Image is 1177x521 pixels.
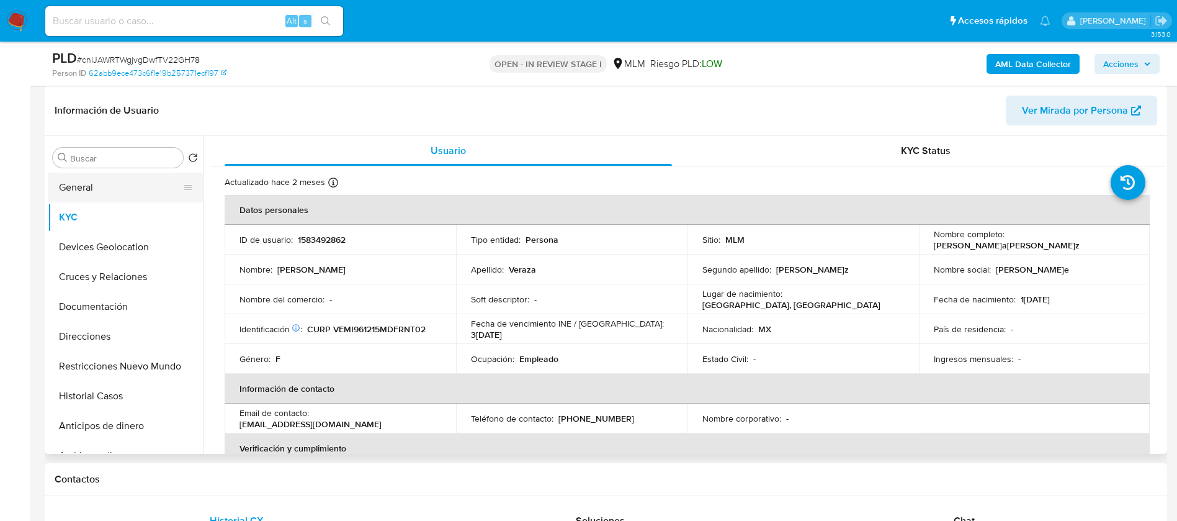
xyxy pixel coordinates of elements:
[45,13,343,29] input: Buscar usuario o caso...
[48,173,193,202] button: General
[48,202,203,232] button: KYC
[1040,16,1050,26] a: Notificaciones
[1103,54,1139,74] span: Acciones
[48,411,203,441] button: Anticipos de dinero
[287,15,297,27] span: Alt
[995,54,1071,74] b: AML Data Collector
[188,153,198,166] button: Volver al orden por defecto
[702,353,748,365] p: Estado Civil :
[55,473,1157,486] h1: Contactos
[239,407,309,419] p: Email de contacto :
[1094,54,1160,74] button: Acciones
[934,240,1080,251] p: [PERSON_NAME]a[PERSON_NAME]z
[55,104,159,117] h1: Información de Usuario
[239,353,271,365] p: Género :
[534,294,537,305] p: -
[934,324,1006,335] p: País de residencia :
[225,374,1150,404] th: Información de contacto
[702,288,782,299] p: Lugar de nacimiento :
[48,351,203,381] button: Restricciones Nuevo Mundo
[1155,14,1168,27] a: Salir
[987,54,1080,74] button: AML Data Collector
[275,353,280,365] p: F
[702,57,722,71] span: LOW
[70,153,178,164] input: Buscar
[52,68,86,79] b: Person ID
[702,299,880,310] p: [GEOGRAPHIC_DATA], [GEOGRAPHIC_DATA]
[934,264,991,275] p: Nombre social :
[471,329,502,340] p: 3[DATE]
[934,353,1013,365] p: Ingresos mensuales :
[725,234,745,245] p: MLM
[225,195,1150,225] th: Datos personales
[48,232,203,262] button: Devices Geolocation
[934,229,1005,240] p: Nombre completo :
[303,15,307,27] span: s
[753,353,756,365] p: -
[239,324,302,335] p: Identificación :
[1018,353,1021,365] p: -
[958,14,1027,27] span: Accesos rápidos
[77,53,200,66] span: # cniJAWRTWgjvgDwfTV22GH78
[702,324,753,335] p: Nacionalidad :
[307,324,426,335] p: CURP VEMI961215MDFRNT02
[239,419,382,430] p: [EMAIL_ADDRESS][DOMAIN_NAME]
[1006,96,1157,125] button: Ver Mirada por Persona
[329,294,332,305] p: -
[48,381,203,411] button: Historial Casos
[996,264,1069,275] p: [PERSON_NAME]e
[298,234,346,245] p: 1583492862
[52,48,77,68] b: PLD
[313,12,338,30] button: search-icon
[526,234,558,245] p: Persona
[558,413,634,424] p: [PHONE_NUMBER]
[471,234,521,245] p: Tipo entidad :
[89,68,226,79] a: 62abb9ece473c6f1e19b257371ecf197
[471,264,504,275] p: Apellido :
[277,264,346,275] p: [PERSON_NAME]
[48,262,203,292] button: Cruces y Relaciones
[239,294,324,305] p: Nombre del comercio :
[786,413,789,424] p: -
[1021,294,1050,305] p: 1[DATE]
[758,324,771,335] p: MX
[431,143,466,158] span: Usuario
[1022,96,1128,125] span: Ver Mirada por Persona
[471,413,553,424] p: Teléfono de contacto :
[934,294,1016,305] p: Fecha de nacimiento :
[225,176,325,188] p: Actualizado hace 2 meses
[1080,15,1150,27] p: alicia.aldreteperez@mercadolibre.com.mx
[48,292,203,322] button: Documentación
[612,57,645,71] div: MLM
[650,57,722,71] span: Riesgo PLD:
[239,264,272,275] p: Nombre :
[1011,324,1013,335] p: -
[519,353,558,365] p: Empleado
[48,441,203,471] button: Archivos adjuntos
[702,234,720,245] p: Sitio :
[48,322,203,351] button: Direcciones
[901,143,951,158] span: KYC Status
[702,413,781,424] p: Nombre corporativo :
[239,234,293,245] p: ID de usuario :
[225,433,1150,463] th: Verificación y cumplimiento
[471,318,664,329] p: Fecha de vencimiento INE / [GEOGRAPHIC_DATA] :
[58,153,68,163] button: Buscar
[1151,29,1171,39] span: 3.153.0
[702,264,771,275] p: Segundo apellido :
[509,264,536,275] p: Veraza
[776,264,849,275] p: [PERSON_NAME]z
[471,294,529,305] p: Soft descriptor :
[471,353,514,365] p: Ocupación :
[490,55,607,73] p: OPEN - IN REVIEW STAGE I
